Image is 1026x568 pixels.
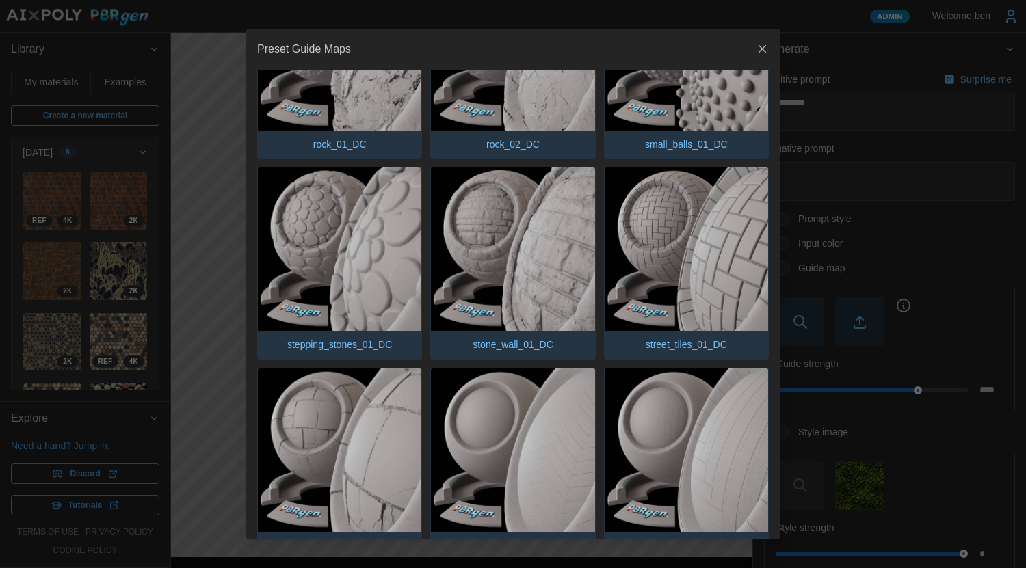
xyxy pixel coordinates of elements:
[430,167,595,360] button: stone_wall_01_DC.pngstone_wall_01_DC
[638,532,734,559] p: wood_floor_02_DC
[604,368,769,560] button: wood_floor_02_DC.pngwood_floor_02_DC
[638,131,735,158] p: small_balls_01_DC
[280,331,399,358] p: stepping_stones_01_DC
[257,167,422,360] button: stepping_stones_01_DC.pngstepping_stones_01_DC
[257,368,422,560] button: tiles_01_DC.pngtiles_01_DC
[605,368,768,532] img: wood_floor_02_DC.png
[605,167,768,331] img: street_tiles_01_DC.png
[258,368,421,532] img: tiles_01_DC.png
[430,368,595,560] button: wood_floor_01_DC.pngwood_floor_01_DC
[604,167,769,360] button: street_tiles_01_DC.pngstreet_tiles_01_DC
[465,532,561,559] p: wood_floor_01_DC
[258,167,421,331] img: stepping_stones_01_DC.png
[431,167,594,331] img: stone_wall_01_DC.png
[479,131,547,158] p: rock_02_DC
[431,368,594,532] img: wood_floor_01_DC.png
[257,44,351,55] h2: Preset Guide Maps
[307,532,373,559] p: tiles_01_DC
[466,331,560,358] p: stone_wall_01_DC
[306,131,373,158] p: rock_01_DC
[639,331,734,358] p: street_tiles_01_DC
